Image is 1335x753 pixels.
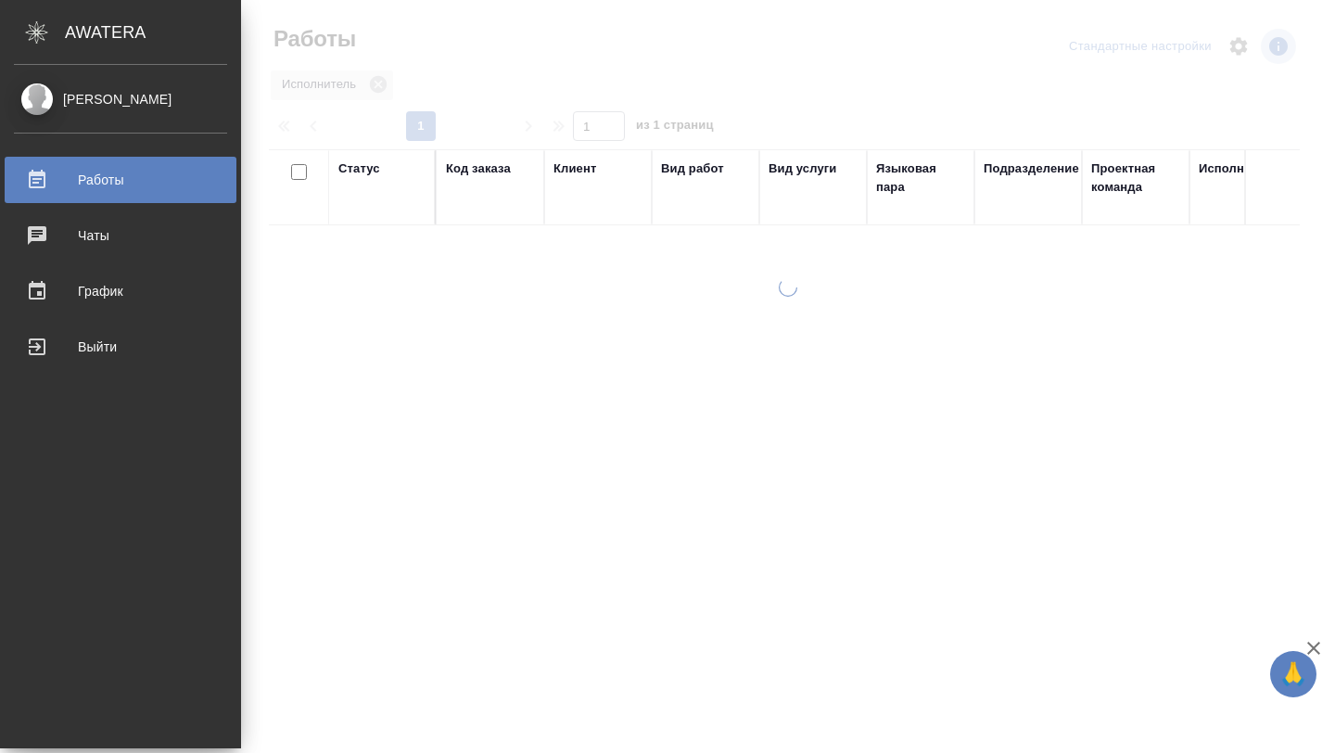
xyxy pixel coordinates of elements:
[5,157,236,203] a: Работы
[14,166,227,194] div: Работы
[338,160,380,178] div: Статус
[446,160,511,178] div: Код заказа
[14,222,227,249] div: Чаты
[769,160,837,178] div: Вид услуги
[1278,655,1309,694] span: 🙏
[5,212,236,259] a: Чаты
[14,277,227,305] div: График
[14,333,227,361] div: Выйти
[1091,160,1180,197] div: Проектная команда
[876,160,965,197] div: Языковая пара
[661,160,724,178] div: Вид работ
[5,268,236,314] a: График
[65,14,241,51] div: AWATERA
[5,324,236,370] a: Выйти
[1270,651,1316,697] button: 🙏
[553,160,596,178] div: Клиент
[984,160,1079,178] div: Подразделение
[14,89,227,109] div: [PERSON_NAME]
[1199,160,1280,178] div: Исполнитель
